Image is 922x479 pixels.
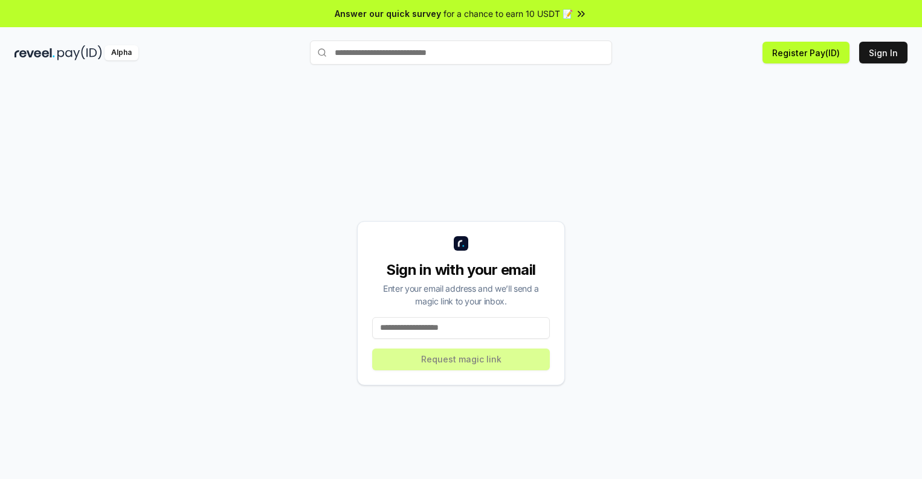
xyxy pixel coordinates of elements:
span: Answer our quick survey [335,7,441,20]
button: Register Pay(ID) [762,42,849,63]
img: reveel_dark [15,45,55,60]
span: for a chance to earn 10 USDT 📝 [443,7,573,20]
img: logo_small [454,236,468,251]
div: Sign in with your email [372,260,550,280]
div: Alpha [105,45,138,60]
img: pay_id [57,45,102,60]
div: Enter your email address and we’ll send a magic link to your inbox. [372,282,550,307]
button: Sign In [859,42,907,63]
